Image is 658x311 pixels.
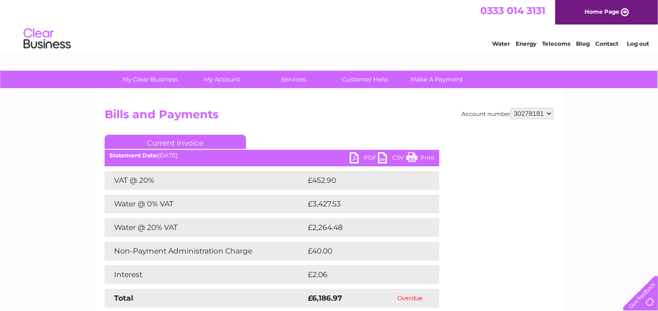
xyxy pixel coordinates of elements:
td: £452.90 [305,171,423,190]
a: Customer Help [327,71,404,88]
a: 0333 014 3131 [480,5,545,16]
h2: Bills and Payments [105,108,553,126]
a: Blog [576,40,590,47]
a: Log out [627,40,649,47]
a: Telecoms [542,40,570,47]
div: [DATE] [105,152,439,159]
img: logo.png [23,25,71,53]
a: CSV [378,152,406,166]
div: Clear Business is a trading name of Verastar Limited (registered in [GEOGRAPHIC_DATA] No. 3667643... [107,5,552,46]
a: My Clear Business [112,71,189,88]
td: £2.06 [305,265,418,284]
td: Non-Payment Administration Charge [105,242,305,261]
div: Account number [461,108,553,119]
td: Interest [105,265,305,284]
a: My Account [183,71,261,88]
a: Energy [516,40,536,47]
td: Water @ 20% VAT [105,218,305,237]
td: Overdue [381,289,439,308]
td: £2,264.48 [305,218,425,237]
a: Current Invoice [105,135,246,149]
a: Make A Payment [398,71,476,88]
td: £40.00 [305,242,421,261]
a: Water [492,40,510,47]
a: Print [406,152,435,166]
strong: £6,186.97 [308,294,342,303]
td: VAT @ 20% [105,171,305,190]
a: Services [255,71,333,88]
td: £3,427.53 [305,195,424,213]
a: PDF [350,152,378,166]
b: Statement Date: [109,152,158,159]
td: Water @ 0% VAT [105,195,305,213]
strong: Total [114,294,133,303]
a: Contact [595,40,618,47]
